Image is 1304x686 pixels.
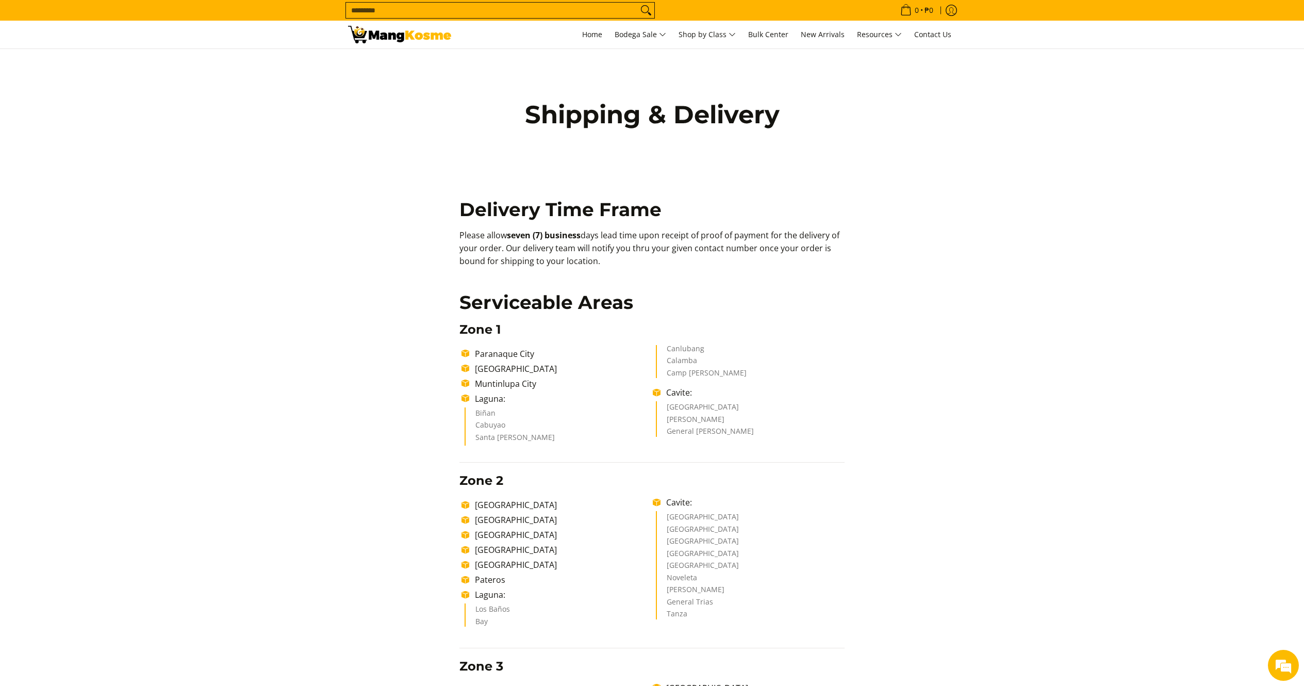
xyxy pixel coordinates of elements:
span: ₱0 [923,7,935,14]
li: General [PERSON_NAME] [667,428,834,437]
li: General Trias [667,598,834,611]
li: Santa [PERSON_NAME] [475,434,643,446]
li: Bay [475,618,643,627]
span: Contact Us [914,29,951,39]
a: Bulk Center [743,21,794,48]
h3: Zone 2 [459,473,845,488]
a: Shop by Class [673,21,741,48]
a: Resources [852,21,907,48]
li: Calamba [667,357,834,369]
li: [GEOGRAPHIC_DATA] [470,559,653,571]
span: Paranaque City [475,348,534,360]
li: [GEOGRAPHIC_DATA] [667,526,834,538]
span: Bulk Center [748,29,788,39]
li: [GEOGRAPHIC_DATA] [470,544,653,556]
li: Biñan [475,410,643,422]
span: New Arrivals [801,29,845,39]
li: [GEOGRAPHIC_DATA] [470,529,653,541]
a: New Arrivals [796,21,850,48]
a: Bodega Sale [609,21,671,48]
img: Shipping &amp; Delivery Page l Mang Kosme: Home Appliances Warehouse Sale! [348,26,451,43]
h2: Delivery Time Frame [459,198,845,221]
span: Home [582,29,602,39]
li: Cavite: [661,386,844,399]
li: Laguna: [470,393,653,405]
span: 0 [913,7,920,14]
h3: Zone 1 [459,322,845,337]
p: Please allow days lead time upon receipt of proof of payment for the delivery of your order. Our ... [459,229,845,277]
li: Muntinlupa City [470,378,653,390]
li: [GEOGRAPHIC_DATA] [667,562,834,574]
li: Tanza [667,610,834,619]
span: Bodega Sale [615,28,666,41]
li: Camp [PERSON_NAME] [667,369,834,379]
li: Los Baños [475,606,643,618]
h2: Serviceable Areas [459,291,845,314]
li: Cabuyao [475,421,643,434]
li: [GEOGRAPHIC_DATA] [470,363,653,375]
li: [GEOGRAPHIC_DATA] [667,403,834,416]
li: [GEOGRAPHIC_DATA] [470,499,653,511]
li: [GEOGRAPHIC_DATA] [667,537,834,550]
li: Canlubang [667,345,834,357]
li: [PERSON_NAME] [667,586,834,598]
li: Pateros [470,574,653,586]
span: • [897,5,936,16]
a: Contact Us [909,21,956,48]
li: Laguna: [470,589,653,601]
li: [PERSON_NAME] [667,416,834,428]
li: [GEOGRAPHIC_DATA] [667,513,834,526]
b: seven (7) business [507,230,581,241]
span: Resources [857,28,902,41]
h1: Shipping & Delivery [503,99,802,130]
button: Search [638,3,654,18]
nav: Main Menu [461,21,956,48]
h3: Zone 3 [459,659,845,674]
li: [GEOGRAPHIC_DATA] [470,514,653,526]
a: Home [577,21,607,48]
li: [GEOGRAPHIC_DATA] [667,550,834,562]
li: Cavite: [661,496,844,509]
span: Shop by Class [679,28,736,41]
li: Noveleta [667,574,834,586]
